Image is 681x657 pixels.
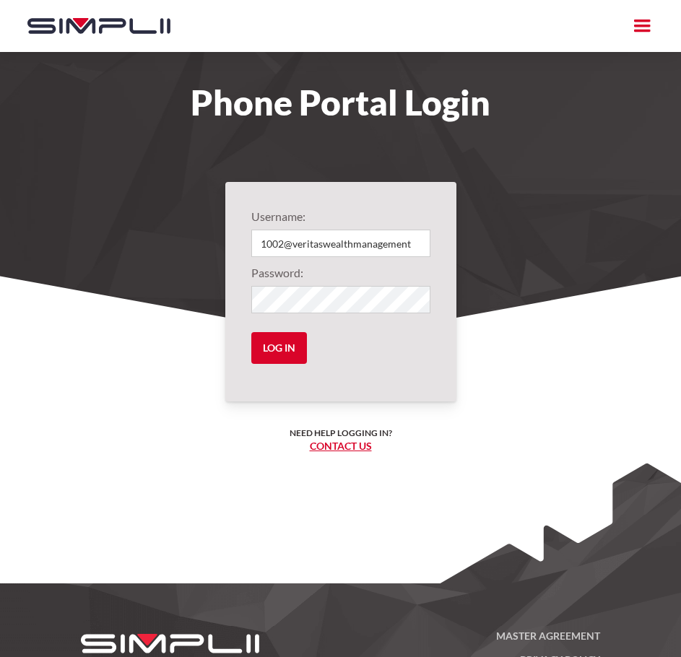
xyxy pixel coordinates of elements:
[27,18,170,34] img: Simplii
[251,208,430,225] label: Username:
[13,87,668,118] h1: Phone Portal Login
[310,440,372,452] a: Contact us
[251,208,430,375] form: Login
[347,627,599,651] a: Master Agreement
[251,264,430,282] label: Password:
[290,427,392,453] h6: Need help logging in? ‍
[251,332,307,364] input: Log in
